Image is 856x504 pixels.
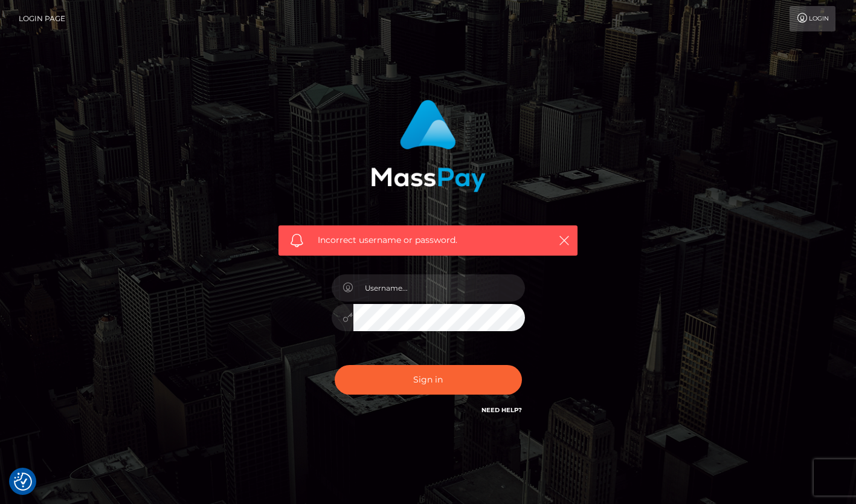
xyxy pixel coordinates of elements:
[14,473,32,491] button: Consent Preferences
[353,274,525,302] input: Username...
[19,6,65,31] a: Login Page
[481,406,522,414] a: Need Help?
[335,365,522,395] button: Sign in
[371,100,486,192] img: MassPay Login
[790,6,835,31] a: Login
[14,473,32,491] img: Revisit consent button
[318,234,538,247] span: Incorrect username or password.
